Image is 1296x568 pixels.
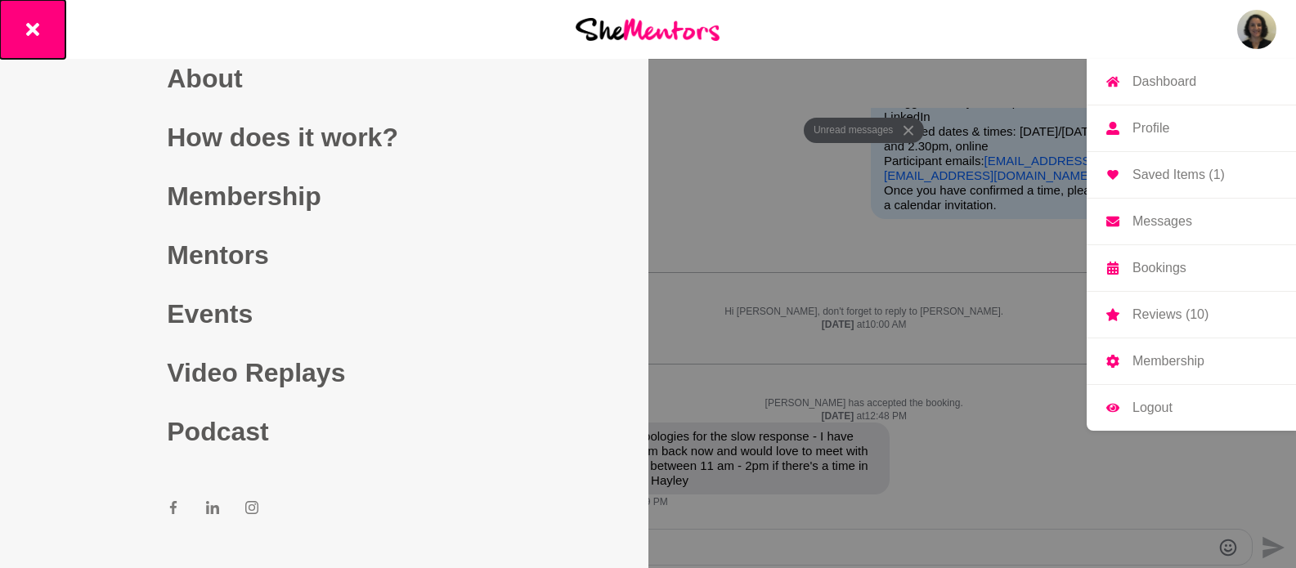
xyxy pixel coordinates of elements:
[167,49,481,108] a: About
[1132,122,1169,135] p: Profile
[1132,308,1209,321] p: Reviews (10)
[167,167,481,226] a: Membership
[167,500,180,520] a: Facebook
[167,343,481,402] a: Video Replays
[1132,75,1196,88] p: Dashboard
[1132,262,1186,275] p: Bookings
[1087,292,1296,338] a: Reviews (10)
[1132,215,1192,228] p: Messages
[576,18,720,40] img: She Mentors Logo
[1087,245,1296,291] a: Bookings
[167,402,481,461] a: Podcast
[206,500,219,520] a: LinkedIn
[1087,105,1296,151] a: Profile
[245,500,258,520] a: Instagram
[1087,152,1296,198] a: Saved Items (1)
[1087,199,1296,244] a: Messages
[167,108,481,167] a: How does it work?
[167,226,481,284] a: Mentors
[1132,401,1173,414] p: Logout
[1237,10,1276,49] a: Laila PunjDashboardProfileSaved Items (1)MessagesBookingsReviews (10)MembershipLogout
[1132,168,1225,181] p: Saved Items (1)
[1087,59,1296,105] a: Dashboard
[1237,10,1276,49] img: Laila Punj
[1132,355,1204,368] p: Membership
[167,284,481,343] a: Events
